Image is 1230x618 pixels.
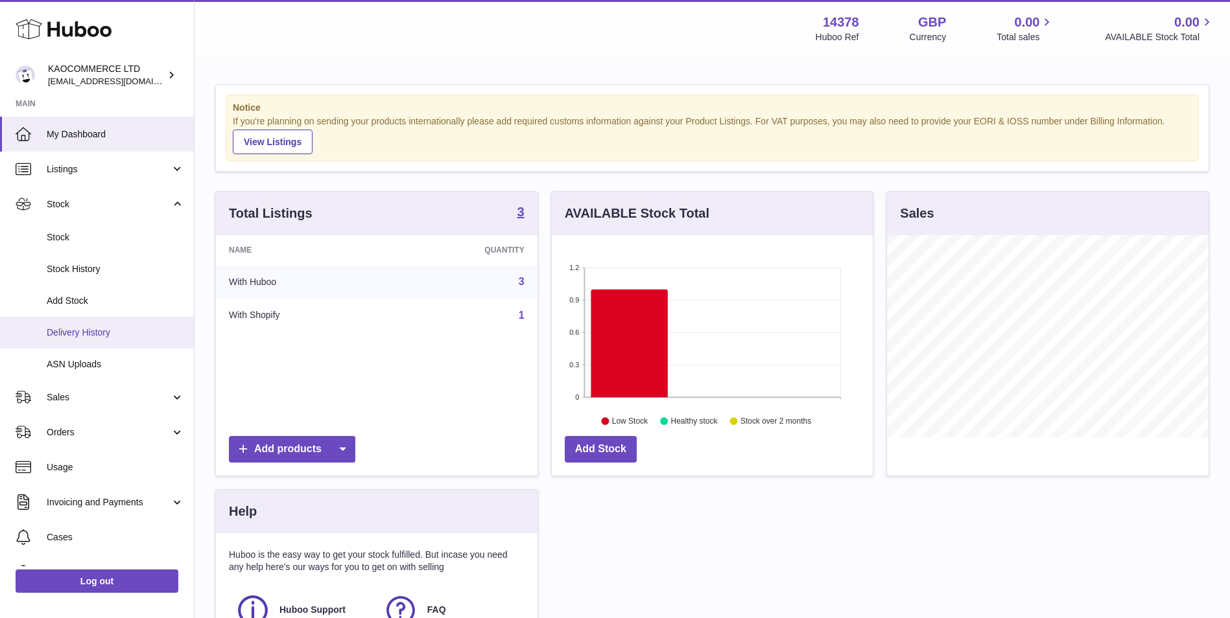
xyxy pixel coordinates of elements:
th: Name [216,235,389,265]
th: Quantity [389,235,537,265]
a: Log out [16,569,178,593]
text: Low Stock [612,417,648,426]
div: KAOCOMMERCE LTD [48,63,165,87]
img: internalAdmin-14378@internal.huboo.com [16,65,35,85]
a: Add Stock [565,436,637,463]
span: Listings [47,163,171,176]
text: Stock over 2 months [740,417,811,426]
span: ASN Uploads [47,358,184,371]
span: Orders [47,426,171,439]
text: Healthy stock [670,417,718,426]
text: 0.3 [569,361,579,369]
a: Add products [229,436,355,463]
h3: Sales [900,205,934,222]
span: Stock [47,231,184,244]
span: Stock History [47,263,184,275]
a: 3 [519,276,525,287]
span: AVAILABLE Stock Total [1105,31,1214,43]
span: Cases [47,531,184,544]
h3: Total Listings [229,205,313,222]
div: If you're planning on sending your products internationally please add required customs informati... [233,115,1192,154]
div: Currency [910,31,947,43]
a: 3 [517,205,525,221]
text: 0.9 [569,296,579,304]
span: 0.00 [1174,14,1200,31]
a: 0.00 Total sales [997,14,1054,43]
div: Huboo Ref [816,31,859,43]
strong: Notice [233,102,1192,114]
strong: 14378 [823,14,859,31]
a: View Listings [233,130,313,154]
span: Stock [47,198,171,211]
strong: GBP [918,14,946,31]
span: My Dashboard [47,128,184,141]
span: Invoicing and Payments [47,496,171,509]
strong: 3 [517,205,525,218]
span: Total sales [997,31,1054,43]
span: Delivery History [47,326,184,339]
td: With Shopify [216,299,389,332]
span: Usage [47,461,184,474]
span: 0.00 [1015,14,1040,31]
td: With Huboo [216,265,389,299]
h3: Help [229,503,257,520]
text: 0 [575,393,579,401]
span: Sales [47,391,171,404]
p: Huboo is the easy way to get your stock fulfilled. But incase you need any help here's our ways f... [229,549,525,573]
a: 0.00 AVAILABLE Stock Total [1105,14,1214,43]
h3: AVAILABLE Stock Total [565,205,709,222]
span: [EMAIL_ADDRESS][DOMAIN_NAME] [48,76,191,86]
span: FAQ [427,604,446,616]
a: 1 [519,310,525,321]
text: 0.6 [569,328,579,336]
span: Huboo Support [279,604,346,616]
text: 1.2 [569,264,579,271]
span: Add Stock [47,295,184,307]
